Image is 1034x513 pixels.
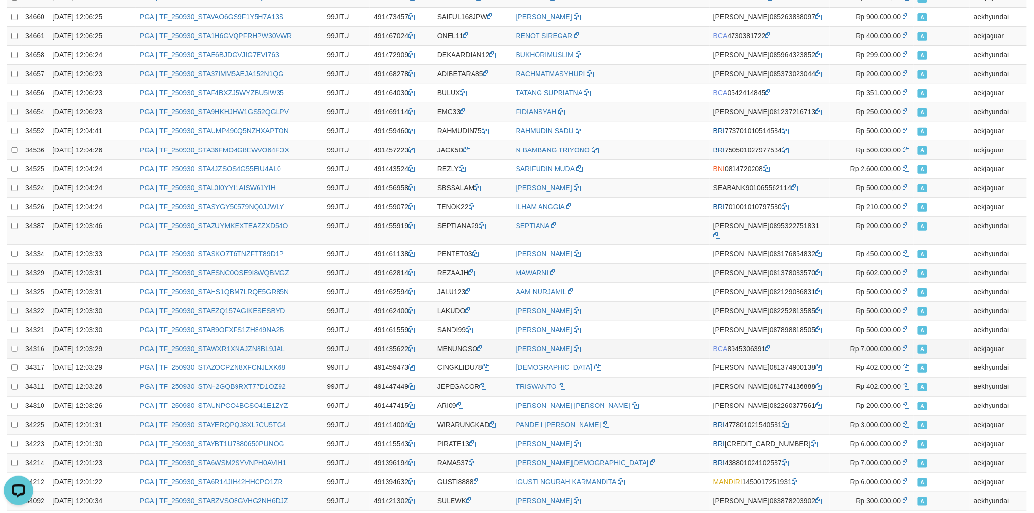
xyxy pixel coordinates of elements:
[370,301,433,321] td: 491462400
[370,282,433,301] td: 491462594
[323,435,370,454] td: 99JITU
[433,321,512,340] td: SANDI99
[970,217,1027,245] td: aekhyundai
[856,363,901,371] span: Rp 402.000,00
[970,359,1027,378] td: aekhyundai
[323,46,370,65] td: 99JITU
[433,416,512,435] td: WIRARUNGKAD
[22,160,48,179] td: 34525
[22,263,48,282] td: 34329
[140,269,289,277] a: PGA | TF_250930_STAESNC0OSE9I8WQBMGZ
[516,478,616,486] a: IGUSTI NGURAH KARMANDITA
[856,222,901,230] span: Rp 200.000,00
[710,8,830,27] td: 085263838097
[918,364,927,372] span: Approved - Marked by aekhyundai
[433,245,512,264] td: PENTET03
[970,282,1027,301] td: aekhyundai
[856,13,901,21] span: Rp 900.000,00
[370,84,433,103] td: 491464030
[970,340,1027,359] td: aekjaguar
[323,198,370,217] td: 99JITU
[710,217,830,245] td: 0895322751831
[370,245,433,264] td: 491461138
[710,340,830,359] td: 8945306391
[918,70,927,79] span: Approved - Marked by aekhyundai
[140,51,279,59] a: PGA | TF_250930_STAE6BJDGVJIG7EVI763
[433,282,512,301] td: JALU123
[516,307,572,315] a: [PERSON_NAME]
[713,345,728,353] span: BCA
[516,32,573,40] a: RENOT SIREGAR
[710,122,830,141] td: 773701010514534
[48,217,136,245] td: [DATE] 12:03:46
[918,383,927,391] span: Approved - Marked by aekhyundai
[710,141,830,160] td: 750501027977534
[323,8,370,27] td: 99JITU
[433,103,512,122] td: EMO33
[516,13,572,21] a: [PERSON_NAME]
[713,146,725,154] span: BRI
[710,64,830,84] td: 085373023044
[140,222,288,230] a: PGA | TF_250930_STAZUYMKEXTEAZZXD54O
[48,453,136,472] td: [DATE] 12:01:23
[370,8,433,27] td: 491473457
[856,146,901,154] span: Rp 500.000,00
[323,359,370,378] td: 99JITU
[970,27,1027,46] td: aekjaguar
[48,263,136,282] td: [DATE] 12:03:31
[970,472,1027,492] td: aekjaguar
[370,453,433,472] td: 491396194
[433,141,512,160] td: JACK5D
[970,416,1027,435] td: aekjaguar
[710,27,830,46] td: 4730381722
[918,13,927,21] span: Approved - Marked by aekhyundai
[970,160,1027,179] td: aekjaguar
[970,378,1027,397] td: aekhyundai
[970,245,1027,264] td: aekhyundai
[710,179,830,198] td: 901065562114
[370,141,433,160] td: 491457223
[713,108,770,116] span: [PERSON_NAME]
[370,263,433,282] td: 491462814
[713,89,728,97] span: BCA
[140,326,284,334] a: PGA | TF_250930_STAB9OFXFS1ZH849NA2B
[713,363,770,371] span: [PERSON_NAME]
[710,453,830,472] td: 438801024102537
[710,472,830,492] td: 1450017251931
[22,416,48,435] td: 34225
[856,269,901,277] span: Rp 602.000,00
[918,165,927,173] span: Approved - Marked by aekjaguar
[48,64,136,84] td: [DATE] 12:06:23
[918,307,927,316] span: Approved - Marked by aekhyundai
[710,321,830,340] td: 087898818505
[140,250,284,257] a: PGA | TF_250930_STASKO7T6TNZFTT89D1P
[140,478,283,486] a: PGA | TF_250930_STA6R14JIH42HHCPO1ZR
[856,250,901,257] span: Rp 450.000,00
[433,46,512,65] td: DEKAARDIAN12
[710,416,830,435] td: 477801021540531
[22,245,48,264] td: 34334
[323,179,370,198] td: 99JITU
[710,160,830,179] td: 0814720208
[516,421,601,428] a: PANDE I [PERSON_NAME]
[433,340,512,359] td: MENUNGSO
[918,402,927,410] span: Approved - Marked by aekhyundai
[433,217,512,245] td: SEPTIANA29
[140,203,284,211] a: PGA | TF_250930_STASYGY50579NQ0JJWLY
[433,198,512,217] td: TENOK22
[710,245,830,264] td: 083176854832
[22,301,48,321] td: 34322
[850,459,901,467] span: Rp 7.000.000,00
[323,84,370,103] td: 99JITU
[918,108,927,117] span: Approved - Marked by aekhyundai
[918,146,927,154] span: Approved - Marked by aekjaguar
[323,27,370,46] td: 99JITU
[856,127,901,135] span: Rp 500.000,00
[140,459,286,467] a: PGA | TF_250930_STA6WSM2SYVNPH0AVIH1
[140,89,284,97] a: PGA | TF_250930_STAF4BXZJ5WYZBU5IW35
[48,27,136,46] td: [DATE] 12:06:25
[48,416,136,435] td: [DATE] 12:01:31
[713,32,728,40] span: BCA
[323,472,370,492] td: 99JITU
[22,321,48,340] td: 34321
